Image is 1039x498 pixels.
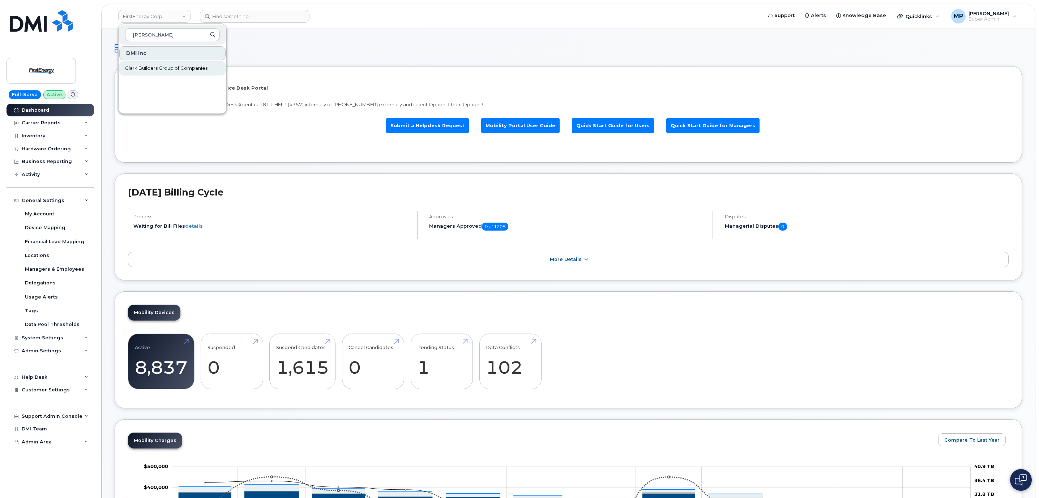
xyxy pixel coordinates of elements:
tspan: 36.4 TB [974,477,994,483]
tspan: 31.8 TB [974,491,994,497]
h4: Approvals [429,214,706,219]
a: Active 8,837 [135,338,188,385]
span: More Details [550,257,582,262]
g: $0 [144,484,168,490]
tspan: 40.9 TB [974,464,994,469]
input: Search [125,28,220,41]
p: Welcome to the Mobile Device Service Desk Portal [133,85,1003,91]
li: Waiting for Bill Files [133,223,411,229]
a: Mobility Charges [128,433,182,448]
a: Mobility Portal User Guide [481,118,560,133]
span: Compare To Last Year [944,437,1000,443]
a: Pending Status 1 [417,338,466,385]
p: To speak with a Mobile Device Service Desk Agent call 811-HELP (4357) internally or [PHONE_NUMBER... [133,101,1003,108]
a: Quick Start Guide for Managers [666,118,760,133]
span: Clark Builders Group of Companies [125,65,208,72]
a: Data Conflicts 102 [486,338,535,385]
h5: Managerial Disputes [725,223,1009,231]
a: details [185,223,203,229]
a: Cancel Candidates 0 [349,338,397,385]
span: 0 [778,223,787,231]
a: Clark Builders Group of Companies [119,61,226,76]
img: Open chat [1015,474,1027,486]
button: Compare To Last Year [938,433,1006,446]
g: $0 [144,464,168,469]
a: Mobility Devices [128,305,180,321]
h1: Dashboard [115,42,1022,55]
tspan: $500,000 [144,464,168,469]
tspan: $400,000 [144,484,168,490]
h4: Disputes [725,214,1009,219]
div: DMI Inc [119,46,226,60]
h5: Managers Approved [429,223,706,231]
a: Quick Start Guide for Users [572,118,654,133]
h4: Process [133,214,411,219]
a: Suspended 0 [208,338,256,385]
a: Suspend Candidates 1,615 [276,338,329,385]
a: Submit a Helpdesk Request [386,118,469,133]
span: 0 of 1208 [482,223,508,231]
h2: [DATE] Billing Cycle [128,187,1009,198]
